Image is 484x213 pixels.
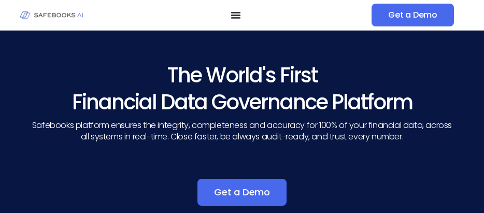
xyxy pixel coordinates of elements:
[372,4,454,26] a: Get a Demo
[388,10,437,20] span: Get a Demo
[214,187,270,197] span: Get a Demo
[31,62,453,116] h3: The World's First Financial Data Governance Platform
[99,10,372,20] nav: Menu
[231,10,241,20] button: Menu Toggle
[31,120,453,143] p: Safebooks platform ensures the integrity, completeness and accuracy for 100% of your financial da...
[197,179,287,206] a: Get a Demo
